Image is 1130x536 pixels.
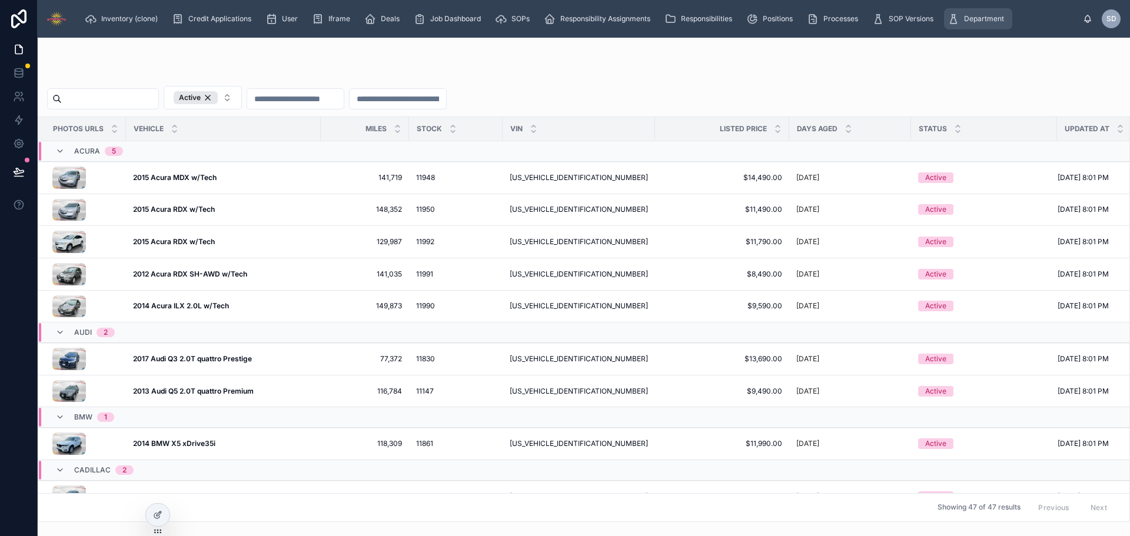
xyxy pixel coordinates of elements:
[133,269,247,278] strong: 2012 Acura RDX SH-AWD w/Tech
[918,172,1050,183] a: Active
[328,237,402,247] a: 129,987
[328,301,402,311] a: 149,873
[328,269,402,279] span: 141,035
[133,354,252,363] strong: 2017 Audi Q3 2.0T quattro Prestige
[262,8,306,29] a: User
[416,439,496,448] a: 11861
[925,269,946,279] div: Active
[662,387,782,396] a: $9,490.00
[416,173,496,182] a: 11948
[796,173,819,182] p: [DATE]
[796,439,819,448] p: [DATE]
[52,485,86,508] img: CJ%2FM9%2FJJ%2F4RB3JYOTAL3QMY.jpg
[308,8,358,29] a: Iframe
[918,438,1050,449] a: Active
[328,354,402,364] span: 77,372
[104,328,108,337] div: 2
[560,14,650,24] span: Responsibility Assignments
[491,8,538,29] a: SOPs
[918,204,1050,215] a: Active
[510,205,648,214] a: [US_VEHICLE_IDENTIFICATION_NUMBER]
[361,8,408,29] a: Deals
[720,124,767,134] span: Listed Price
[510,354,648,364] a: [US_VEHICLE_IDENTIFICATION_NUMBER]
[133,173,314,182] a: 2015 Acura MDX w/Tech
[1058,492,1109,501] span: [DATE] 8:01 PM
[1058,439,1109,448] span: [DATE] 8:01 PM
[918,301,1050,311] a: Active
[919,124,947,134] span: Status
[416,237,496,247] a: 11992
[416,492,496,501] a: 11434
[925,491,946,502] div: Active
[381,14,400,24] span: Deals
[416,354,496,364] a: 11830
[133,387,314,396] a: 2013 Audi Q5 2.0T quattro Premium
[52,231,86,253] img: Q3%2FQK%2FK4%2FMSSPN09W2EWUU2.jpg
[133,301,229,310] strong: 2014 Acura ILX 2.0L w/Tech
[328,492,402,501] span: 92,927
[944,8,1012,29] a: Department
[681,14,732,24] span: Responsibilities
[823,14,858,24] span: Processes
[328,173,402,182] span: 141,719
[101,14,158,24] span: Inventory (clone)
[869,8,942,29] a: SOP Versions
[410,8,489,29] a: Job Dashboard
[796,301,904,311] a: [DATE]
[133,269,314,279] a: 2012 Acura RDX SH-AWD w/Tech
[796,269,819,279] p: [DATE]
[763,14,793,24] span: Positions
[122,465,127,475] div: 2
[133,439,215,448] strong: 2014 BMW X5 xDrive35i
[918,491,1050,502] a: Active
[52,348,86,370] img: 4X%2FIU%2FCT%2FKB301WAWCEY8GL.jpg
[925,237,946,247] div: Active
[133,205,215,214] strong: 2015 Acura RDX w/Tech
[1058,387,1109,396] span: [DATE] 8:01 PM
[133,237,215,246] strong: 2015 Acura RDX w/Tech
[889,14,933,24] span: SOP Versions
[510,439,648,448] span: [US_VEHICLE_IDENTIFICATION_NUMBER]
[52,263,86,285] img: VE%2FK7%2FXI%2FNW4S3IFJ6HHWZY.jpg
[510,387,648,396] span: [US_VEHICLE_IDENTIFICATION_NUMBER]
[416,205,496,214] a: 11950
[328,205,402,214] a: 148,352
[662,173,782,182] a: $14,490.00
[662,237,782,247] span: $11,790.00
[510,173,648,182] a: [US_VEHICLE_IDENTIFICATION_NUMBER]
[188,14,251,24] span: Credit Applications
[416,387,434,396] span: 11147
[796,354,819,364] p: [DATE]
[416,301,496,311] a: 11990
[133,387,254,395] strong: 2013 Audi Q5 2.0T quattro Premium
[133,439,314,448] a: 2014 BMW X5 xDrive35i
[510,269,648,279] a: [US_VEHICLE_IDENTIFICATION_NUMBER]
[796,173,904,182] a: [DATE]
[797,124,837,134] span: Days Aged
[796,237,904,247] a: [DATE]
[133,173,217,182] strong: 2015 Acura MDX w/Tech
[662,205,782,214] a: $11,490.00
[328,14,350,24] span: Iframe
[430,14,481,24] span: Job Dashboard
[52,167,86,189] img: R8%2FEU%2FCL%2FFKMSPKQSPTXHGC.jpg
[134,124,164,134] span: Vehicle
[510,492,648,501] a: [US_VEHICLE_IDENTIFICATION_NUMBER]
[661,8,740,29] a: Responsibilities
[328,387,402,396] span: 116,784
[133,205,314,214] a: 2015 Acura RDX w/Tech
[164,86,242,109] button: Select Button
[74,412,92,422] span: BMW
[796,205,819,214] p: [DATE]
[662,439,782,448] a: $11,990.00
[417,124,442,134] span: Stock
[743,8,801,29] a: Positions
[74,465,111,475] span: Cadillac
[365,124,387,134] span: Miles
[796,387,819,396] p: [DATE]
